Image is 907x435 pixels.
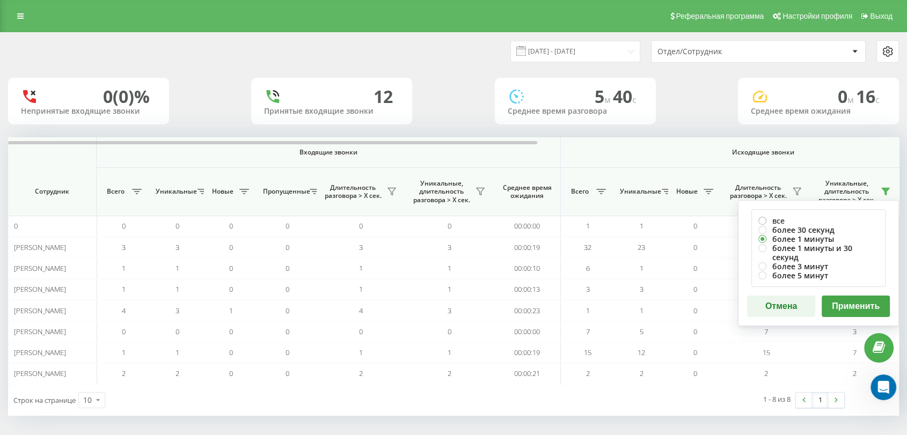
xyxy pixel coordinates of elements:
[359,368,363,378] span: 2
[175,306,179,315] span: 3
[502,183,552,200] span: Среднее время ожидания
[812,393,828,408] a: 1
[264,107,399,116] div: Принятые входящие звонки
[229,368,233,378] span: 0
[586,221,590,231] span: 1
[448,368,451,378] span: 2
[494,363,561,384] td: 00:00:21
[359,327,363,336] span: 0
[175,221,179,231] span: 0
[751,107,886,116] div: Среднее время ожидания
[853,368,857,378] span: 2
[229,263,233,273] span: 0
[494,279,561,300] td: 00:00:13
[286,368,289,378] span: 0
[782,12,852,20] span: Настройки профиля
[584,242,591,252] span: 32
[727,183,789,200] span: Длительность разговора > Х сек.
[764,327,768,336] span: 7
[640,368,643,378] span: 2
[448,242,451,252] span: 3
[595,85,613,108] span: 5
[286,242,289,252] span: 0
[586,306,590,315] span: 1
[286,263,289,273] span: 0
[853,327,857,336] span: 3
[693,284,697,294] span: 0
[693,368,697,378] span: 0
[816,179,877,204] span: Уникальные, длительность разговора > Х сек.
[566,187,593,196] span: Всего
[448,284,451,294] span: 1
[229,242,233,252] span: 0
[359,348,363,357] span: 1
[102,187,129,196] span: Всего
[122,368,126,378] span: 2
[871,374,896,400] iframe: Intercom live chat
[322,183,384,200] span: Длительность разговора > Х сек.
[674,187,700,196] span: Новые
[494,216,561,237] td: 00:00:00
[763,348,770,357] span: 15
[359,306,363,315] span: 4
[14,348,66,357] span: [PERSON_NAME]
[494,321,561,342] td: 00:00:00
[870,12,893,20] span: Выход
[448,348,451,357] span: 1
[122,221,126,231] span: 0
[693,327,697,336] span: 0
[693,221,697,231] span: 0
[14,284,66,294] span: [PERSON_NAME]
[122,348,126,357] span: 1
[175,284,179,294] span: 1
[693,348,697,357] span: 0
[411,179,472,204] span: Уникальные, длительность разговора > Х сек.
[640,221,643,231] span: 1
[14,368,66,378] span: [PERSON_NAME]
[448,327,451,336] span: 0
[758,244,879,262] label: более 1 минуты и 30 секунд
[448,221,451,231] span: 0
[175,263,179,273] span: 1
[586,284,590,294] span: 3
[448,306,451,315] span: 3
[640,263,643,273] span: 1
[586,263,590,273] span: 6
[286,306,289,315] span: 0
[122,306,126,315] span: 4
[508,107,643,116] div: Среднее время разговора
[359,242,363,252] span: 3
[747,296,815,317] button: Отмена
[613,85,637,108] span: 40
[229,284,233,294] span: 0
[494,342,561,363] td: 00:00:19
[14,306,66,315] span: [PERSON_NAME]
[640,327,643,336] span: 5
[693,306,697,315] span: 0
[229,327,233,336] span: 0
[620,187,659,196] span: Уникальные
[103,86,150,107] div: 0 (0)%
[758,271,879,280] label: более 5 минут
[286,348,289,357] span: 0
[494,237,561,257] td: 00:00:19
[875,94,880,106] span: c
[229,221,233,231] span: 0
[853,348,857,357] span: 7
[764,368,768,378] span: 2
[83,395,92,405] div: 10
[229,306,233,315] span: 1
[14,327,66,336] span: [PERSON_NAME]
[374,86,393,107] div: 12
[822,296,890,317] button: Применить
[856,85,880,108] span: 16
[640,284,643,294] span: 3
[448,263,451,273] span: 1
[122,284,126,294] span: 1
[638,242,645,252] span: 23
[17,187,87,196] span: Сотрудник
[657,47,786,56] div: Отдел/Сотрудник
[359,221,363,231] span: 0
[763,394,791,404] div: 1 - 8 из 8
[13,395,76,405] span: Строк на странице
